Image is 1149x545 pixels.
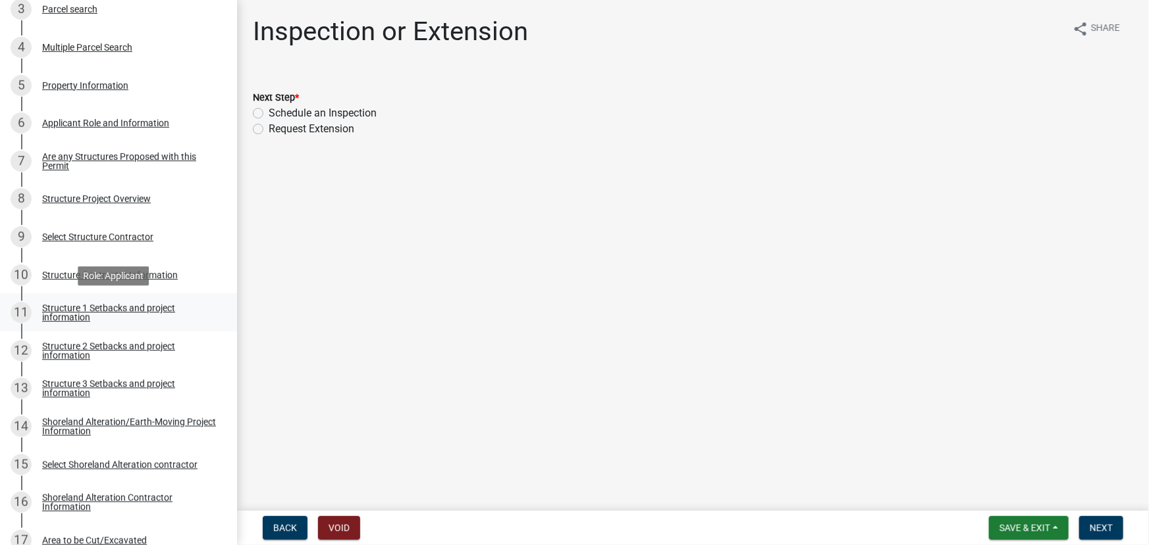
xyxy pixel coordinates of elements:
label: Next Step [253,93,299,103]
div: Structure Project Overview [42,194,151,203]
div: Structure 2 Setbacks and project information [42,342,216,360]
div: Applicant Role and Information [42,118,169,128]
label: Request Extension [269,121,354,137]
div: Area to be Cut/Excavated [42,536,147,545]
span: Next [1090,523,1113,533]
div: 16 [11,492,32,513]
span: Share [1091,21,1120,37]
div: Shoreland Alteration/Earth-Moving Project Information [42,417,216,436]
div: 12 [11,340,32,361]
label: Schedule an Inspection [269,105,377,121]
div: Structure Contractor Information [42,271,178,280]
div: Shoreland Alteration Contractor Information [42,493,216,511]
button: Save & Exit [989,516,1069,540]
div: Role: Applicant [78,266,149,285]
button: shareShare [1062,16,1131,41]
div: 4 [11,37,32,58]
div: 5 [11,75,32,96]
div: 15 [11,454,32,475]
div: Property Information [42,81,128,90]
div: 7 [11,151,32,172]
button: Back [263,516,307,540]
div: 10 [11,265,32,286]
div: 8 [11,188,32,209]
div: 11 [11,302,32,323]
div: Select Structure Contractor [42,232,153,242]
button: Void [318,516,360,540]
div: Select Shoreland Alteration contractor [42,460,198,469]
span: Save & Exit [1000,523,1050,533]
button: Next [1079,516,1123,540]
div: 13 [11,378,32,399]
div: Parcel search [42,5,97,14]
div: 14 [11,416,32,437]
span: Back [273,523,297,533]
div: Structure 1 Setbacks and project information [42,303,216,322]
div: Are any Structures Proposed with this Permit [42,152,216,170]
div: Multiple Parcel Search [42,43,132,52]
i: share [1073,21,1088,37]
div: 6 [11,113,32,134]
div: Structure 3 Setbacks and project information [42,379,216,398]
h1: Inspection or Extension [253,16,528,47]
div: 9 [11,226,32,247]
